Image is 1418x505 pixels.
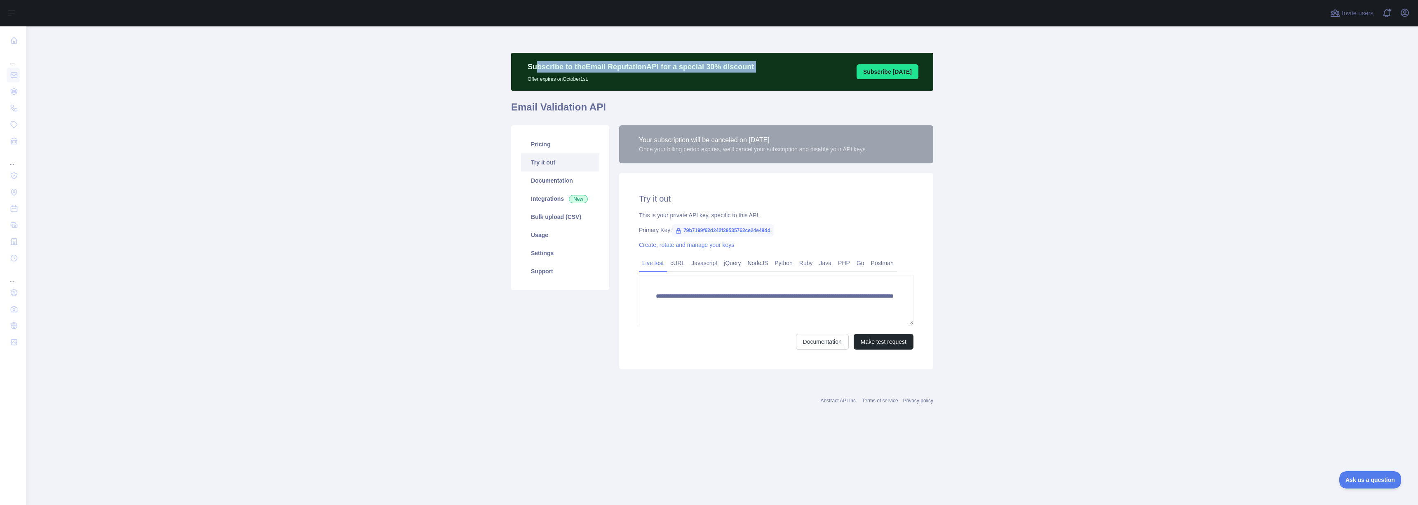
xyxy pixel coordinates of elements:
[667,256,688,270] a: cURL
[1329,7,1375,20] button: Invite users
[521,153,599,171] a: Try it out
[528,73,754,82] p: Offer expires on October 1st.
[639,242,734,248] a: Create, rotate and manage your keys
[7,267,20,284] div: ...
[771,256,796,270] a: Python
[821,398,857,404] a: Abstract API Inc.
[721,256,744,270] a: jQuery
[639,256,667,270] a: Live test
[796,334,849,350] a: Documentation
[1342,9,1373,18] span: Invite users
[521,135,599,153] a: Pricing
[511,101,933,120] h1: Email Validation API
[521,171,599,190] a: Documentation
[857,64,918,79] button: Subscribe [DATE]
[639,226,913,234] div: Primary Key:
[816,256,835,270] a: Java
[639,135,867,145] div: Your subscription will be canceled on [DATE]
[521,208,599,226] a: Bulk upload (CSV)
[528,61,754,73] p: Subscribe to the Email Reputation API for a special 30 % discount
[688,256,721,270] a: Javascript
[639,145,867,153] div: Once your billing period expires, we'll cancel your subscription and disable your API keys.
[903,398,933,404] a: Privacy policy
[521,244,599,262] a: Settings
[639,193,913,204] h2: Try it out
[868,256,897,270] a: Postman
[744,256,771,270] a: NodeJS
[862,398,898,404] a: Terms of service
[521,262,599,280] a: Support
[854,334,913,350] button: Make test request
[672,224,774,237] span: 79b7199f62d242f29535762ce24e49dd
[853,256,868,270] a: Go
[835,256,853,270] a: PHP
[521,226,599,244] a: Usage
[796,256,816,270] a: Ruby
[639,211,913,219] div: This is your private API key, specific to this API.
[1339,471,1402,489] iframe: Toggle Customer Support
[521,190,599,208] a: Integrations New
[7,49,20,66] div: ...
[7,150,20,167] div: ...
[569,195,588,203] span: New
